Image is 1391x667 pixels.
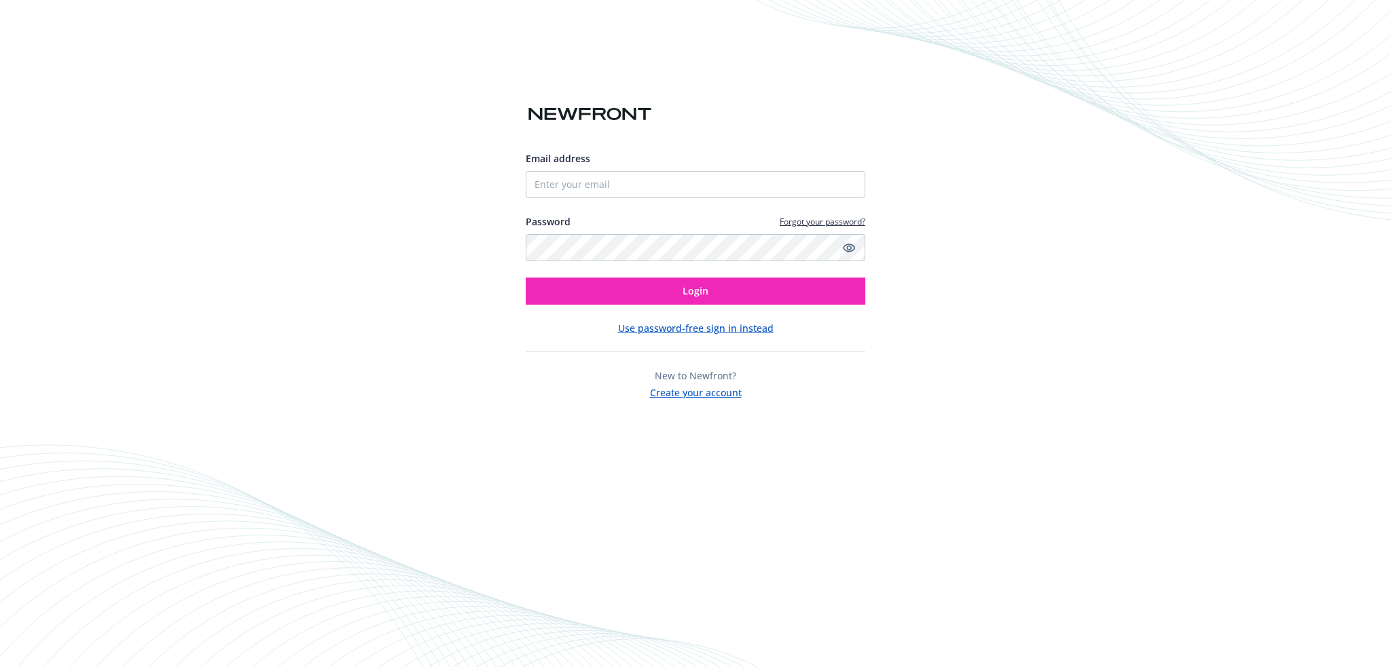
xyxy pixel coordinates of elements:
[683,284,708,297] span: Login
[655,369,736,382] span: New to Newfront?
[526,278,865,305] button: Login
[526,171,865,198] input: Enter your email
[526,102,654,126] img: Newfront logo
[526,214,571,229] label: Password
[618,321,774,335] button: Use password-free sign in instead
[780,216,865,227] a: Forgot your password?
[526,152,590,165] span: Email address
[526,234,865,261] input: Enter your password
[650,383,742,400] button: Create your account
[841,240,857,256] a: Show password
